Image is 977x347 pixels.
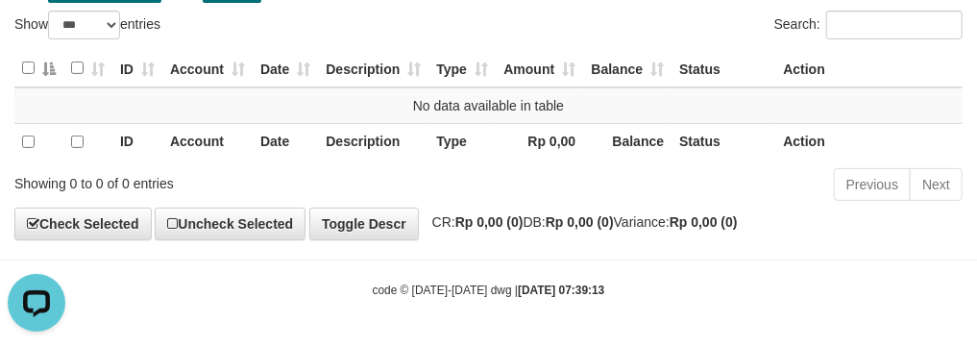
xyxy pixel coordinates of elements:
[373,284,605,297] small: code © [DATE]-[DATE] dwg |
[775,50,963,87] th: Action
[546,214,614,230] strong: Rp 0,00 (0)
[112,50,162,87] th: ID: activate to sort column ascending
[910,168,963,201] a: Next
[455,214,524,230] strong: Rp 0,00 (0)
[155,208,305,240] a: Uncheck Selected
[423,214,738,230] span: CR: DB: Variance:
[670,214,738,230] strong: Rp 0,00 (0)
[14,11,160,39] label: Show entries
[48,11,120,39] select: Showentries
[162,50,253,87] th: Account: activate to sort column ascending
[518,284,604,297] strong: [DATE] 07:39:13
[253,123,318,161] th: Date
[318,50,428,87] th: Description: activate to sort column ascending
[583,123,672,161] th: Balance
[496,50,583,87] th: Amount: activate to sort column ascending
[309,208,419,240] a: Toggle Descr
[672,50,775,87] th: Status
[8,8,65,65] button: Open LiveChat chat widget
[428,50,496,87] th: Type: activate to sort column ascending
[775,123,963,161] th: Action
[14,87,963,124] td: No data available in table
[672,123,775,161] th: Status
[318,123,428,161] th: Description
[112,123,162,161] th: ID
[496,123,583,161] th: Rp 0,00
[826,11,963,39] input: Search:
[583,50,672,87] th: Balance: activate to sort column ascending
[63,50,112,87] th: : activate to sort column ascending
[162,123,253,161] th: Account
[253,50,318,87] th: Date: activate to sort column ascending
[774,11,963,39] label: Search:
[834,168,911,201] a: Previous
[14,166,393,193] div: Showing 0 to 0 of 0 entries
[428,123,496,161] th: Type
[14,208,152,240] a: Check Selected
[14,50,63,87] th: : activate to sort column descending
